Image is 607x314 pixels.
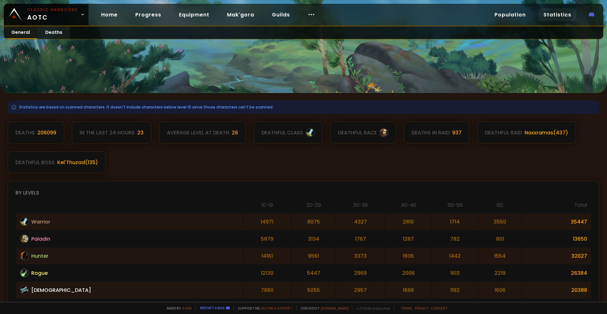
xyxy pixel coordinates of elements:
[243,213,291,230] td: 14971
[15,189,592,197] div: By levels
[336,231,385,247] td: 1767
[31,269,48,277] span: Rogue
[291,201,335,213] th: 20-29
[4,27,38,39] a: General
[432,282,478,298] td: 1192
[291,248,335,264] td: 9561
[385,201,431,213] th: 40-49
[478,213,521,230] td: 3550
[336,248,385,264] td: 3373
[267,8,295,21] a: Guilds
[336,282,385,298] td: 2957
[200,305,225,310] a: Report a bug
[452,129,462,137] div: 937
[321,306,348,311] a: [DOMAIN_NAME]
[432,201,478,213] th: 50-59
[522,248,591,264] td: 32027
[432,265,478,281] td: 1613
[489,8,531,21] a: Population
[432,213,478,230] td: 1714
[291,282,335,298] td: 5055
[478,282,521,298] td: 1606
[37,129,56,137] div: 206099
[522,265,591,281] td: 26384
[524,129,568,137] div: Naxxramas ( 437 )
[522,282,591,298] td: 20388
[15,158,55,166] div: deathful boss
[27,7,78,22] span: AOTC
[31,286,91,294] span: [DEMOGRAPHIC_DATA]
[336,265,385,281] td: 2969
[232,129,238,137] div: 26
[31,218,50,226] span: Warrior
[15,129,35,137] div: Deaths
[182,306,192,311] a: a fan
[415,306,428,311] a: Privacy
[38,27,70,39] a: Deaths
[243,231,291,247] td: 5879
[130,8,166,21] a: Progress
[522,201,591,213] th: Total
[432,248,478,264] td: 1442
[31,252,48,260] span: Hunter
[401,306,412,311] a: Terms
[96,8,123,21] a: Home
[8,101,599,114] div: Statistics are based on scanned characters. It doesn't include characters bellow level 10 since t...
[137,129,144,137] div: 23
[243,248,291,264] td: 14161
[478,201,521,213] th: 60
[31,235,50,243] span: Paladin
[522,231,591,247] td: 13650
[4,4,89,25] a: Classic HardcoreAOTC
[222,8,259,21] a: Mak'gora
[174,8,214,21] a: Equipment
[291,265,335,281] td: 5447
[478,231,521,247] td: 801
[385,248,431,264] td: 1936
[338,129,377,137] div: deathful race
[297,306,348,311] span: Checkout
[478,265,521,281] td: 2219
[478,248,521,264] td: 1554
[412,129,450,137] div: Deaths in raid
[385,265,431,281] td: 2006
[522,213,591,230] td: 35447
[352,306,390,311] span: v. d752d5 - production
[538,8,576,21] a: Statistics
[243,201,291,213] th: 10-19
[336,201,385,213] th: 30-39
[385,231,431,247] td: 1287
[234,306,293,311] span: Support me,
[57,158,98,166] div: Kel'Thuzad ( 135 )
[385,213,431,230] td: 2810
[432,231,478,247] td: 782
[291,213,335,230] td: 8075
[485,129,522,137] div: deathful raid
[385,282,431,298] td: 1698
[80,129,135,137] div: In the last 24 hours
[291,231,335,247] td: 3134
[261,306,293,311] a: Buy me a coffee
[431,306,448,311] a: Consent
[163,306,192,311] span: Made by
[167,129,229,137] div: Average level at death
[243,282,291,298] td: 7880
[261,129,303,137] div: deathful class
[243,265,291,281] td: 12130
[27,7,78,13] small: Classic Hardcore
[336,213,385,230] td: 4327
